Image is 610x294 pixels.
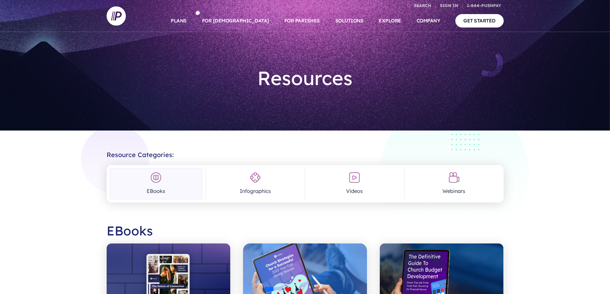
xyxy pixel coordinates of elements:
[249,172,261,183] img: Infographics Icon
[107,146,504,159] h2: Resource Categories:
[349,172,360,183] img: Videos Icon
[107,218,504,243] h2: EBooks
[211,61,399,95] h1: Resources
[209,168,302,199] a: Infographics
[448,172,460,183] img: Webinars Icon
[150,172,162,183] img: EBooks Icon
[284,10,320,32] a: FOR PARISHES
[308,168,401,199] a: Videos
[455,14,504,27] a: GET STARTED
[335,10,364,32] a: SOLUTIONS
[408,168,500,199] a: Webinars
[110,168,202,199] a: EBooks
[417,10,440,32] a: COMPANY
[171,10,187,32] a: PLANS
[379,10,401,32] a: EXPLORE
[202,10,269,32] a: FOR [DEMOGRAPHIC_DATA]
